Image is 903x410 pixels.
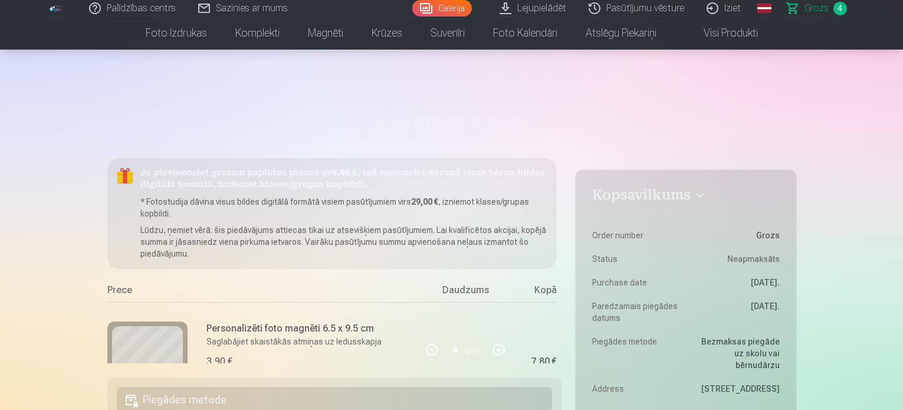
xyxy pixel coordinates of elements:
[592,253,680,265] dt: Status
[357,17,416,50] a: Krūzes
[416,17,479,50] a: Suvenīri
[221,17,294,50] a: Komplekti
[107,283,422,302] div: Prece
[671,17,772,50] a: Visi produkti
[479,17,572,50] a: Foto kalendāri
[411,197,438,206] b: 29,00 €
[692,336,780,371] dd: Bezmaksas piegāde uz skolu vai bērnudārzu
[592,229,680,241] dt: Order number
[592,336,680,371] dt: Piegādes metode
[692,383,780,395] dd: [STREET_ADDRESS]
[206,355,232,369] div: 3,90 €
[531,358,557,365] div: 7,80 €
[592,383,680,395] dt: Address
[294,17,357,50] a: Magnēti
[140,196,548,219] p: * Fotostudija dāvina visus bildes digitālā formātā visiem pasūtījumiem virs , izniemot klases/gru...
[132,17,221,50] a: Foto izdrukas
[140,168,548,191] h5: Ja pievienosiet grozam papildus preces uz , tad saņemsiet dāvanā visas bērna bildes digitālā form...
[510,283,557,302] div: Kopā
[421,283,510,302] div: Daudzums
[592,186,779,208] button: Kopsavilkums
[592,277,680,288] dt: Purchase date
[692,300,780,324] dd: [DATE].
[140,224,548,260] p: Lūdzu, ņemiet vērā: šis piedāvājums attiecas tikai uz atsevišķiem pasūtījumiem. Lai kvalificētos ...
[572,17,671,50] a: Atslēgu piekariņi
[692,277,780,288] dd: [DATE].
[206,322,382,336] h6: Personalizēti foto magnēti 6.5 x 9.5 cm
[727,253,780,265] span: Neapmaksāts
[50,5,63,12] img: /fa1
[833,2,847,15] span: 4
[465,336,482,364] div: gab.
[107,109,796,130] h1: Jūsu iepirkumu grozs
[805,1,829,15] span: Grozs
[332,169,357,178] b: 9,80 €
[692,229,780,241] dd: Grozs
[206,336,382,347] p: Saglabājiet skaistākās atmiņas uz ledusskapja
[592,300,680,324] dt: Paredzamais piegādes datums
